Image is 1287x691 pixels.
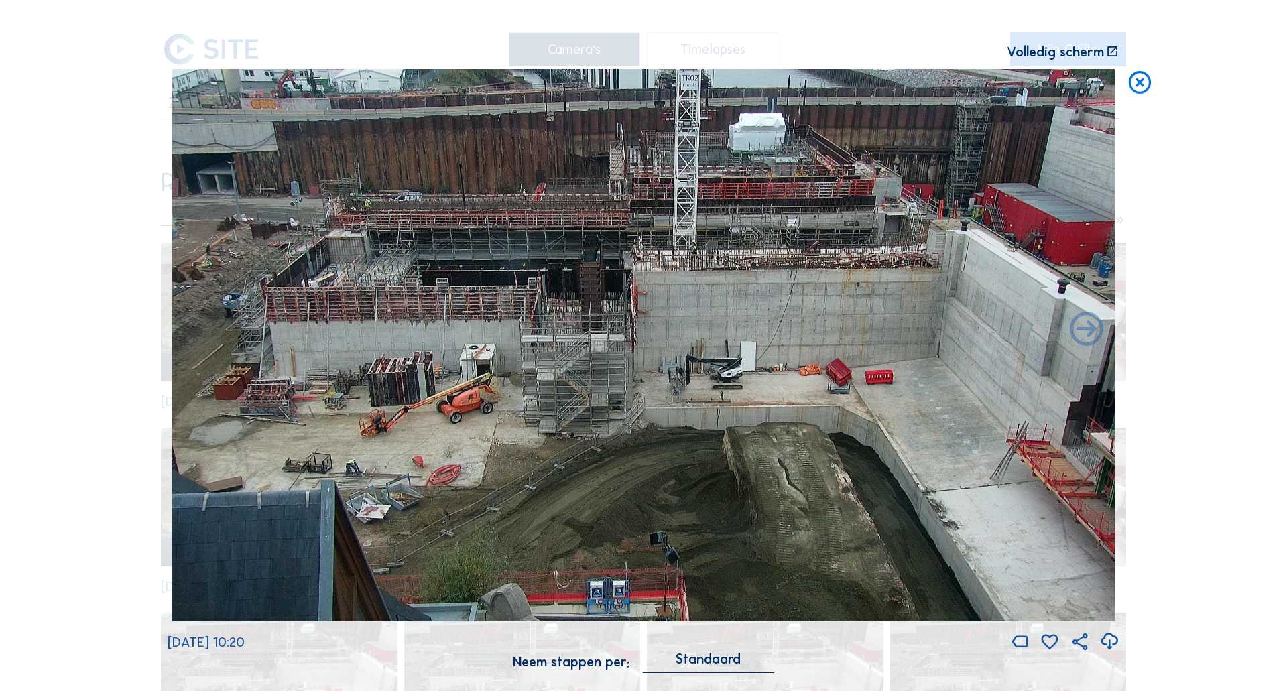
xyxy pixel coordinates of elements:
[1007,45,1104,58] div: Volledig scherm
[1066,310,1107,351] i: Back
[676,653,741,665] div: Standaard
[513,655,629,668] div: Neem stappen per:
[643,653,774,672] div: Standaard
[168,634,245,650] span: [DATE] 10:20
[172,69,1115,622] img: Image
